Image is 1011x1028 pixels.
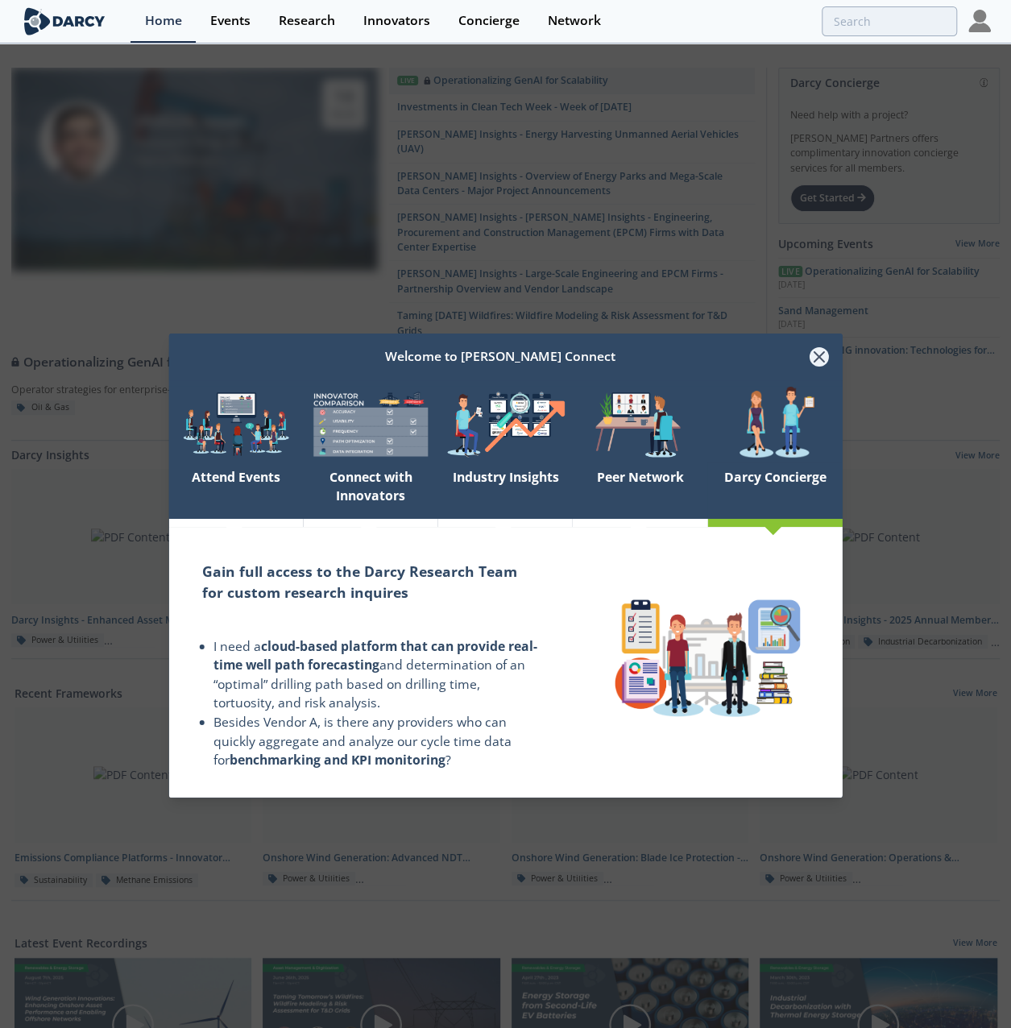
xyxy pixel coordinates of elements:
[548,15,601,27] div: Network
[968,10,991,32] img: Profile
[213,636,537,674] strong: cloud-based platform that can provide real-time well path forecasting
[210,15,251,27] div: Events
[168,462,303,518] div: Attend Events
[607,591,809,725] img: concierge-details-e70ed233a7353f2f363bd34cf2359179.png
[438,462,573,518] div: Industry Insights
[213,636,539,713] li: I need a and determination of an “optimal” drilling path based on drilling time, tortuosity, and ...
[573,462,707,518] div: Peer Network
[279,15,335,27] div: Research
[202,561,539,603] h2: Gain full access to the Darcy Research Team for custom research inquires
[304,462,438,518] div: Connect with Innovators
[707,462,842,518] div: Darcy Concierge
[230,751,445,769] strong: benchmarking and KPI monitoring
[458,15,520,27] div: Concierge
[438,386,573,462] img: welcome-find-a12191a34a96034fcac36f4ff4d37733.png
[168,386,303,462] img: welcome-explore-560578ff38cea7c86bcfe544b5e45342.png
[191,342,809,372] div: Welcome to [PERSON_NAME] Connect
[573,386,707,462] img: welcome-attend-b816887fc24c32c29d1763c6e0ddb6e6.png
[21,7,109,35] img: logo-wide.svg
[213,713,539,770] li: Besides Vendor A, is there any providers who can quickly aggregate and analyze our cycle time dat...
[822,6,957,36] input: Advanced Search
[304,386,438,462] img: welcome-compare-1b687586299da8f117b7ac84fd957760.png
[145,15,182,27] div: Home
[707,386,842,462] img: welcome-concierge-wide-20dccca83e9cbdbb601deee24fb8df72.png
[363,15,430,27] div: Innovators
